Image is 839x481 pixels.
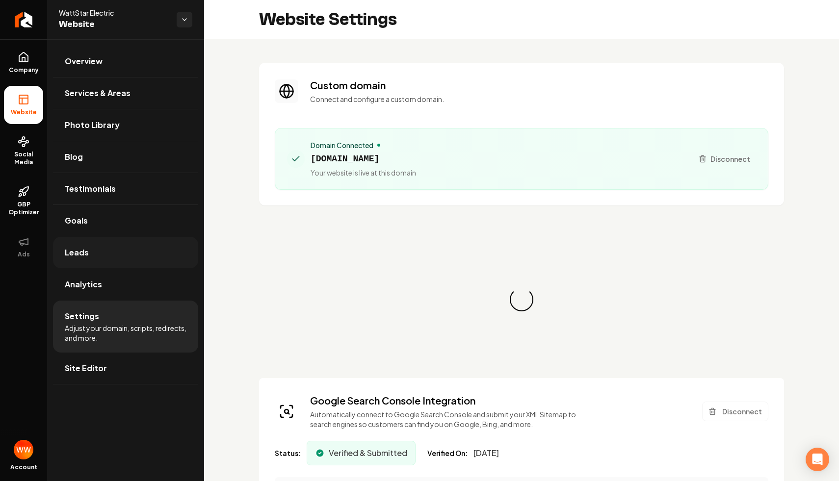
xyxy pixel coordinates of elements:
[53,173,198,204] a: Testimonials
[53,109,198,141] a: Photo Library
[310,409,587,429] p: Automatically connect to Google Search Console and submit your XML Sitemap to search engines so c...
[65,87,131,99] span: Services & Areas
[509,287,535,313] div: Loading
[53,205,198,236] a: Goals
[311,140,373,150] span: Domain Connected
[4,151,43,166] span: Social Media
[311,168,416,177] span: Your website is live at this domain
[693,150,756,168] button: Disconnect
[427,448,468,458] span: Verified On:
[4,201,43,216] span: GBP Optimizer
[65,247,89,258] span: Leads
[59,18,169,31] span: Website
[53,237,198,268] a: Leads
[59,8,169,18] span: WattStar Electric
[65,151,83,163] span: Blog
[310,94,768,104] p: Connect and configure a custom domain.
[4,178,43,224] a: GBP Optimizer
[806,448,829,471] div: Open Intercom Messenger
[275,448,301,458] span: Status:
[4,44,43,82] a: Company
[4,228,43,266] button: Ads
[65,119,120,131] span: Photo Library
[53,77,198,109] a: Services & Areas
[5,66,43,74] span: Company
[310,394,587,407] h3: Google Search Console Integration
[65,362,107,374] span: Site Editor
[15,12,33,27] img: Rebolt Logo
[65,55,103,67] span: Overview
[65,183,116,195] span: Testimonials
[65,323,186,343] span: Adjust your domain, scripts, redirects, and more.
[7,108,41,116] span: Website
[259,10,397,29] h2: Website Settings
[473,447,499,459] span: [DATE]
[4,128,43,174] a: Social Media
[311,152,416,166] span: [DOMAIN_NAME]
[329,447,407,459] span: Verified & Submitted
[53,269,198,300] a: Analytics
[65,310,99,322] span: Settings
[53,141,198,173] a: Blog
[10,463,37,471] span: Account
[710,154,750,164] span: Disconnect
[65,278,102,290] span: Analytics
[53,46,198,77] a: Overview
[14,440,33,459] button: Open user button
[702,402,768,421] button: Disconnect
[53,353,198,384] a: Site Editor
[310,78,768,92] h3: Custom domain
[65,215,88,227] span: Goals
[14,440,33,459] img: Will Wallace
[14,251,34,258] span: Ads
